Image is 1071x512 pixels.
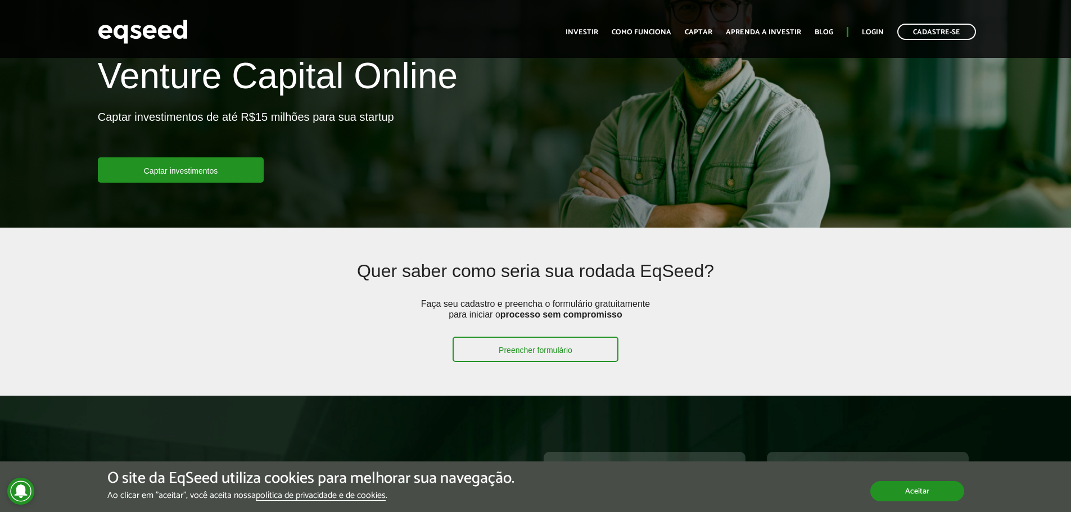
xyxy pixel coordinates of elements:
a: política de privacidade e de cookies [256,491,386,501]
a: Blog [815,29,833,36]
p: Ao clicar em "aceitar", você aceita nossa . [107,490,514,501]
a: Cadastre-se [897,24,976,40]
a: Captar investimentos [98,157,264,183]
p: Captar investimentos de até R$15 milhões para sua startup [98,110,394,157]
a: Aprenda a investir [726,29,801,36]
h2: Quer saber como seria sua rodada EqSeed? [187,261,884,298]
a: Preencher formulário [453,337,618,362]
a: Captar [685,29,712,36]
h1: Venture Capital Online [98,56,458,101]
h5: O site da EqSeed utiliza cookies para melhorar sua navegação. [107,470,514,487]
strong: processo sem compromisso [500,310,622,319]
a: Como funciona [612,29,671,36]
button: Aceitar [870,481,964,501]
img: EqSeed [98,17,188,47]
p: Faça seu cadastro e preencha o formulário gratuitamente para iniciar o [417,298,653,337]
a: Login [862,29,884,36]
a: Investir [566,29,598,36]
